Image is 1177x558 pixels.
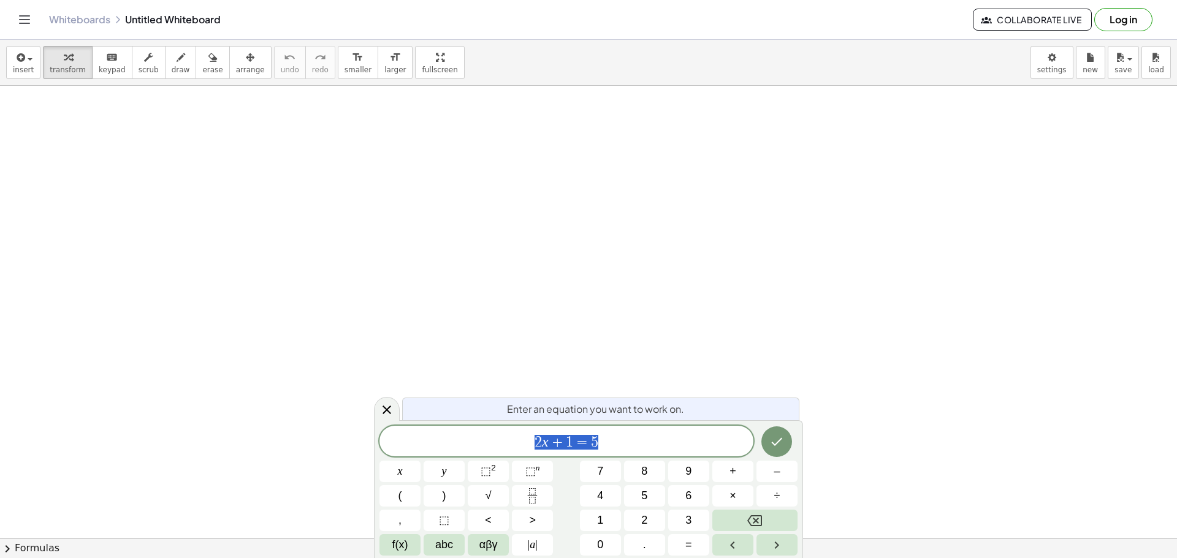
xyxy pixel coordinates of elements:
span: 2 [641,512,647,529]
button: Times [712,485,753,507]
span: × [729,488,736,504]
span: x [398,463,403,480]
a: Whiteboards [49,13,110,26]
span: = [685,537,692,553]
button: 6 [668,485,709,507]
span: + [729,463,736,480]
span: 5 [641,488,647,504]
span: y [442,463,447,480]
button: redoredo [305,46,335,79]
span: fullscreen [422,66,457,74]
span: Collaborate Live [983,14,1081,25]
button: Placeholder [424,510,465,531]
span: 7 [597,463,603,480]
span: , [398,512,402,529]
span: 0 [597,537,603,553]
span: ⬚ [525,465,536,477]
button: 8 [624,461,665,482]
span: αβγ [479,537,498,553]
span: keypad [99,66,126,74]
span: < [485,512,492,529]
span: save [1114,66,1132,74]
span: new [1083,66,1098,74]
span: transform [50,66,86,74]
span: ) [443,488,446,504]
span: insert [13,66,34,74]
span: draw [172,66,190,74]
button: 3 [668,510,709,531]
button: format_sizesmaller [338,46,378,79]
span: erase [202,66,223,74]
button: Functions [379,534,421,556]
span: – [774,463,780,480]
span: redo [312,66,329,74]
span: scrub [139,66,159,74]
button: Left arrow [712,534,753,556]
sup: 2 [491,463,496,472]
button: transform [43,46,93,79]
button: format_sizelarger [378,46,413,79]
span: 8 [641,463,647,480]
span: 1 [597,512,603,529]
var: x [542,434,549,450]
button: Fraction [512,485,553,507]
button: 4 [580,485,621,507]
span: ⬚ [439,512,449,529]
i: keyboard [106,50,118,65]
button: Square root [468,485,509,507]
button: Greater than [512,510,553,531]
button: fullscreen [415,46,464,79]
button: 1 [580,510,621,531]
span: load [1148,66,1164,74]
span: 3 [685,512,691,529]
span: larger [384,66,406,74]
span: 4 [597,488,603,504]
span: | [535,538,538,551]
button: Collaborate Live [973,9,1092,31]
button: save [1108,46,1139,79]
i: format_size [352,50,364,65]
button: x [379,461,421,482]
button: , [379,510,421,531]
button: Plus [712,461,753,482]
span: undo [281,66,299,74]
span: √ [486,488,492,504]
button: arrange [229,46,272,79]
button: Squared [468,461,509,482]
i: format_size [389,50,401,65]
button: insert [6,46,40,79]
span: 2 [535,435,542,450]
button: Right arrow [756,534,798,556]
span: f(x) [392,537,408,553]
button: load [1141,46,1171,79]
span: ÷ [774,488,780,504]
button: scrub [132,46,166,79]
span: = [573,435,591,450]
button: draw [165,46,197,79]
span: ⬚ [481,465,491,477]
button: y [424,461,465,482]
button: ) [424,485,465,507]
button: Less than [468,510,509,531]
button: 2 [624,510,665,531]
span: . [643,537,646,553]
span: 1 [566,435,573,450]
button: Equals [668,534,709,556]
span: 9 [685,463,691,480]
button: keyboardkeypad [92,46,132,79]
button: Alphabet [424,534,465,556]
button: ( [379,485,421,507]
span: a [528,537,538,553]
button: 0 [580,534,621,556]
button: erase [196,46,229,79]
span: arrange [236,66,265,74]
button: new [1076,46,1105,79]
button: undoundo [274,46,306,79]
button: 9 [668,461,709,482]
sup: n [536,463,540,472]
button: settings [1030,46,1073,79]
button: Divide [756,485,798,507]
span: smaller [345,66,371,74]
span: > [529,512,536,529]
button: Superscript [512,461,553,482]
